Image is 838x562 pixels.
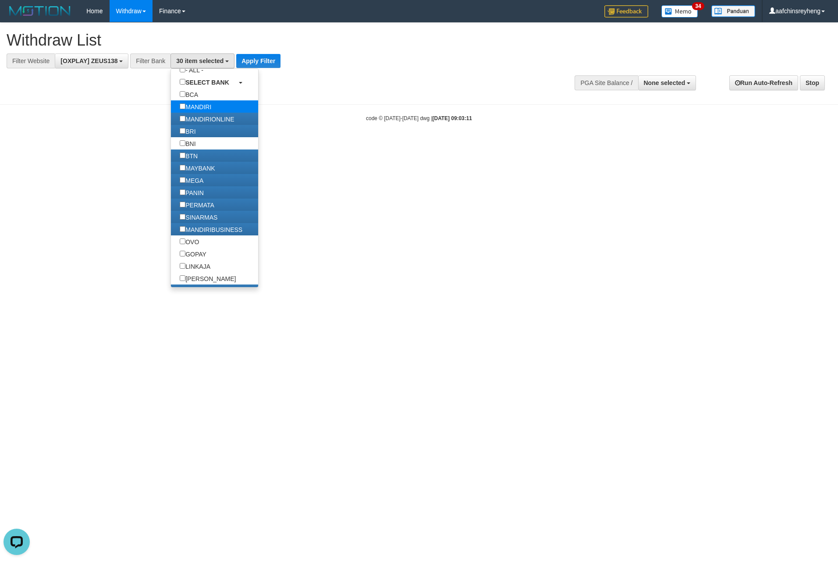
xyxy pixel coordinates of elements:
input: PERMATA [180,202,185,207]
label: SINARMAS [171,211,226,223]
span: 34 [692,2,704,10]
a: Stop [800,75,825,90]
input: MANDIRI [180,103,185,109]
span: 30 item selected [176,57,224,64]
input: SELECT BANK [180,79,185,85]
input: MANDIRIBUSINESS [180,226,185,232]
label: GOPAY [171,248,215,260]
div: PGA Site Balance / [575,75,638,90]
input: MANDIRIONLINE [180,116,185,121]
button: 30 item selected [170,53,234,68]
img: Button%20Memo.svg [661,5,698,18]
label: MANDIRI [171,100,220,113]
label: MEGA [171,174,212,186]
label: MANDIRIONLINE [171,113,243,125]
button: None selected [638,75,696,90]
strong: [DATE] 09:03:11 [433,115,472,121]
input: MAYBANK [180,165,185,171]
input: [PERSON_NAME] [180,275,185,281]
input: - ALL - [180,67,185,72]
span: None selected [644,79,685,86]
label: MAYBANK [171,162,224,174]
label: BCA [171,88,207,100]
label: BRI [171,125,204,137]
span: [OXPLAY] ZEUS138 [60,57,117,64]
input: MEGA [180,177,185,183]
label: - ALL - [171,64,212,76]
label: SHOPEEPAY [171,285,231,297]
label: LINKAJA [171,260,219,272]
a: SELECT BANK [171,76,258,88]
b: SELECT BANK [185,79,229,86]
button: Apply Filter [236,54,281,68]
div: Filter Bank [130,53,170,68]
label: OVO [171,235,208,248]
input: BNI [180,140,185,146]
input: LINKAJA [180,263,185,269]
label: PANIN [171,186,213,199]
label: BTN [171,149,206,162]
input: GOPAY [180,251,185,256]
div: Filter Website [7,53,55,68]
label: MANDIRIBUSINESS [171,223,251,235]
button: Open LiveChat chat widget [4,4,30,30]
input: BTN [180,153,185,158]
img: panduan.png [711,5,755,17]
img: Feedback.jpg [604,5,648,18]
button: [OXPLAY] ZEUS138 [55,53,128,68]
label: BNI [171,137,204,149]
input: PANIN [180,189,185,195]
h1: Withdraw List [7,32,550,49]
label: PERMATA [171,199,223,211]
input: OVO [180,238,185,244]
input: BRI [180,128,185,134]
img: MOTION_logo.png [7,4,73,18]
input: SINARMAS [180,214,185,220]
label: [PERSON_NAME] [171,272,245,285]
a: Run Auto-Refresh [729,75,798,90]
small: code © [DATE]-[DATE] dwg | [366,115,472,121]
input: BCA [180,91,185,97]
